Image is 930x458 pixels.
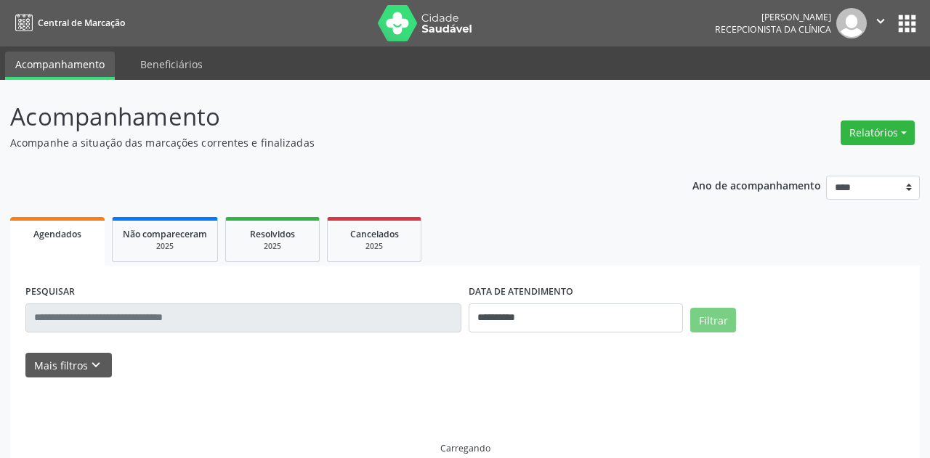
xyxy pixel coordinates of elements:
span: Recepcionista da clínica [715,23,831,36]
button: Relatórios [841,120,915,145]
button: Mais filtroskeyboard_arrow_down [25,353,112,378]
button:  [867,8,894,38]
div: Carregando [440,442,490,454]
span: Resolvidos [250,228,295,240]
button: apps [894,11,920,36]
span: Central de Marcação [38,17,125,29]
p: Acompanhamento [10,99,647,135]
label: DATA DE ATENDIMENTO [469,281,573,303]
a: Central de Marcação [10,11,125,35]
a: Acompanhamento [5,52,115,80]
a: Beneficiários [130,52,213,77]
span: Não compareceram [123,228,207,240]
p: Ano de acompanhamento [692,176,821,194]
div: 2025 [123,241,207,252]
p: Acompanhe a situação das marcações correntes e finalizadas [10,135,647,150]
button: Filtrar [690,308,736,332]
span: Agendados [33,228,81,240]
span: Cancelados [350,228,399,240]
i: keyboard_arrow_down [88,357,104,373]
div: [PERSON_NAME] [715,11,831,23]
i:  [873,13,889,29]
img: img [836,8,867,38]
div: 2025 [236,241,309,252]
label: PESQUISAR [25,281,75,303]
div: 2025 [338,241,411,252]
